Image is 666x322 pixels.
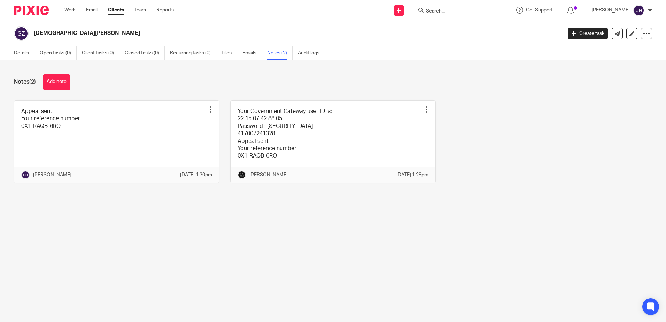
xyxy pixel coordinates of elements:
[633,5,644,16] img: svg%3E
[86,7,98,14] a: Email
[298,46,325,60] a: Audit logs
[134,7,146,14] a: Team
[591,7,630,14] p: [PERSON_NAME]
[396,171,428,178] p: [DATE] 1:28pm
[14,26,29,41] img: svg%3E
[249,171,288,178] p: [PERSON_NAME]
[170,46,216,60] a: Recurring tasks (0)
[33,171,71,178] p: [PERSON_NAME]
[21,171,30,179] img: svg%3E
[14,46,34,60] a: Details
[34,30,452,37] h2: [DEMOGRAPHIC_DATA][PERSON_NAME]
[40,46,77,60] a: Open tasks (0)
[82,46,119,60] a: Client tasks (0)
[526,8,553,13] span: Get Support
[108,7,124,14] a: Clients
[222,46,237,60] a: Files
[425,8,488,15] input: Search
[242,46,262,60] a: Emails
[156,7,174,14] a: Reports
[14,78,36,86] h1: Notes
[238,171,246,179] img: Lockhart+Amin+-+1024x1024+-+light+on+dark.jpg
[267,46,293,60] a: Notes (2)
[64,7,76,14] a: Work
[125,46,165,60] a: Closed tasks (0)
[29,79,36,85] span: (2)
[180,171,212,178] p: [DATE] 1:30pm
[14,6,49,15] img: Pixie
[568,28,608,39] a: Create task
[43,74,70,90] button: Add note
